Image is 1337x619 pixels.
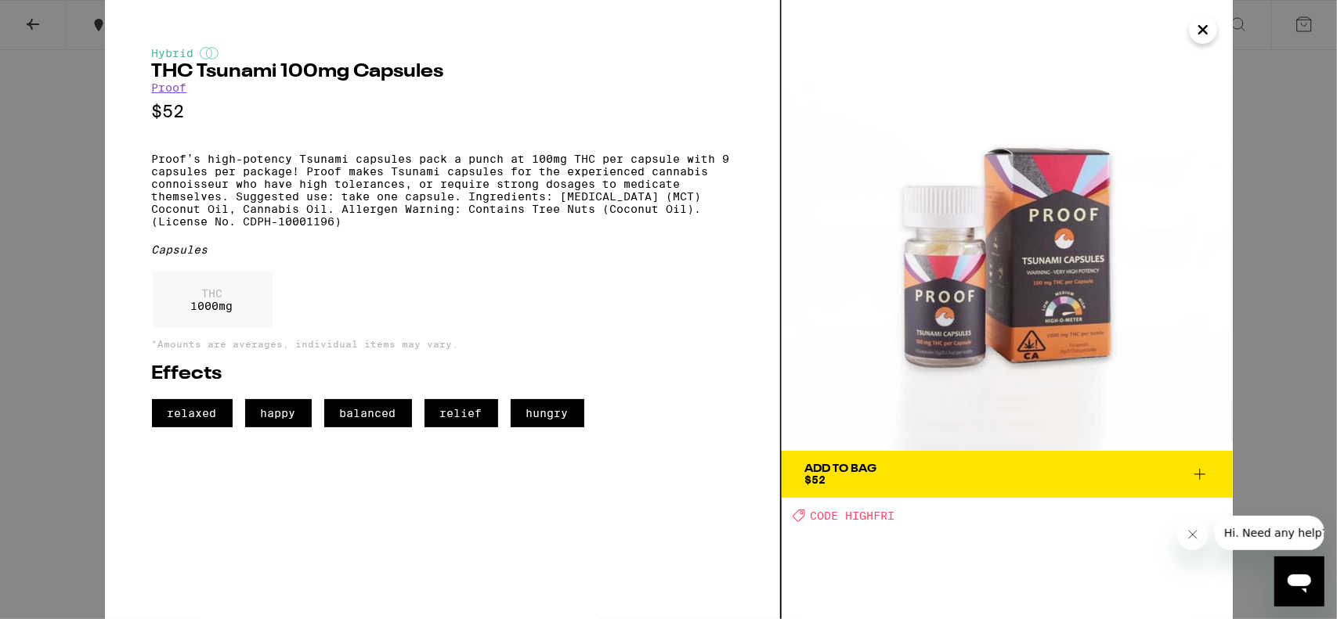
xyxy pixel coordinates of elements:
p: THC [191,287,233,300]
span: happy [245,399,312,427]
a: Proof [152,81,187,94]
div: Add To Bag [805,463,877,474]
h2: THC Tsunami 100mg Capsules [152,63,733,81]
iframe: Button to launch messaging window [1274,556,1324,606]
p: Proof’s high-potency Tsunami capsules pack a punch at 100mg THC per capsule with 9 capsules per p... [152,153,733,228]
span: relief [425,399,498,427]
h2: Effects [152,365,733,383]
button: Close [1189,16,1217,44]
span: Hi. Need any help? [9,11,113,23]
img: hybridColor.svg [200,47,219,59]
span: balanced [324,399,412,427]
div: Capsules [152,243,733,256]
iframe: Message from company [1215,516,1324,550]
span: CODE HIGHFRI [811,509,895,522]
span: $52 [805,473,826,486]
div: 1000 mg [152,272,273,328]
div: Hybrid [152,47,733,59]
span: relaxed [152,399,233,427]
p: $52 [152,102,733,121]
button: Add To Bag$52 [782,451,1233,498]
p: *Amounts are averages, individual items may vary. [152,339,733,349]
iframe: Close message [1177,519,1209,550]
span: hungry [511,399,584,427]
